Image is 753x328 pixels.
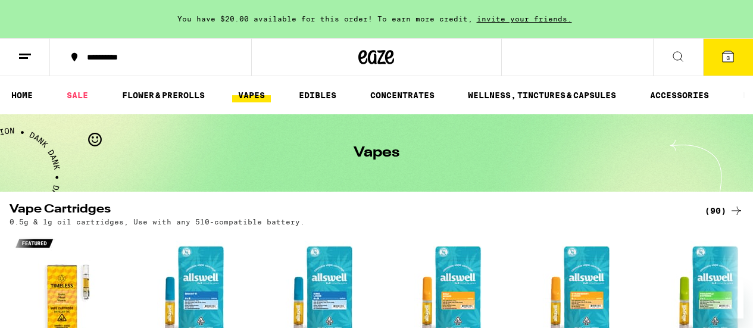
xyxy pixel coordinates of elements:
[354,146,399,160] h1: Vapes
[61,88,94,102] a: SALE
[705,204,743,218] a: (90)
[116,88,211,102] a: FLOWER & PREROLLS
[473,15,576,23] span: invite your friends.
[462,88,622,102] a: WELLNESS, TINCTURES & CAPSULES
[177,15,473,23] span: You have $20.00 available for this order! To earn more credit,
[726,54,730,61] span: 3
[703,39,753,76] button: 3
[705,280,743,318] iframe: Button to launch messaging window
[232,88,271,102] a: VAPES
[5,88,39,102] a: HOME
[293,88,342,102] a: EDIBLES
[10,204,685,218] h2: Vape Cartridges
[10,218,305,226] p: 0.5g & 1g oil cartridges, Use with any 510-compatible battery.
[644,88,715,102] a: ACCESSORIES
[364,88,440,102] a: CONCENTRATES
